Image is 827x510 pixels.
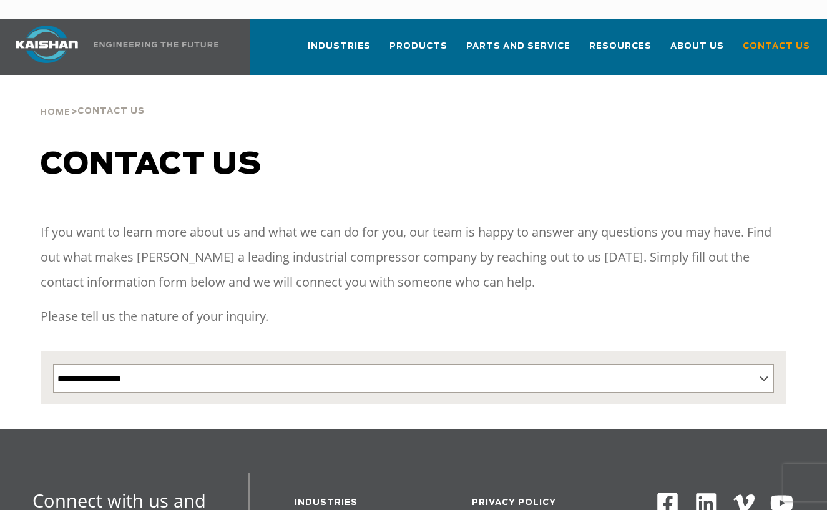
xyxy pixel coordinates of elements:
[40,109,71,117] span: Home
[472,499,556,507] a: Privacy Policy
[41,220,786,295] p: If you want to learn more about us and what we can do for you, our team is happy to answer any qu...
[308,39,371,54] span: Industries
[94,42,218,47] img: Engineering the future
[40,106,71,117] a: Home
[295,499,358,507] a: Industries
[41,304,786,329] p: Please tell us the nature of your inquiry.
[743,39,810,54] span: Contact Us
[743,30,810,72] a: Contact Us
[466,30,570,72] a: Parts and Service
[589,39,652,54] span: Resources
[466,39,570,54] span: Parts and Service
[389,30,448,72] a: Products
[77,107,145,115] span: Contact Us
[40,75,145,122] div: >
[41,150,262,180] span: Contact us
[308,30,371,72] a: Industries
[589,30,652,72] a: Resources
[670,30,724,72] a: About Us
[670,39,724,54] span: About Us
[389,39,448,54] span: Products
